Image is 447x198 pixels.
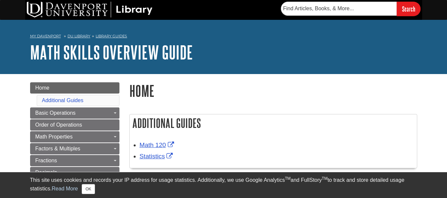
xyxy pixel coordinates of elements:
a: Read More [52,186,78,191]
a: Home [30,82,119,94]
a: Basic Operations [30,107,119,119]
span: Basic Operations [35,110,76,116]
div: This site uses cookies and records your IP address for usage statistics. Additionally, we use Goo... [30,176,417,194]
button: Close [82,184,95,194]
img: DU Library [27,2,153,18]
a: Library Guides [96,34,127,38]
form: Searches DU Library's articles, books, and more [281,2,421,16]
span: Factors & Multiples [35,146,80,151]
input: Search [397,2,421,16]
a: Link opens in new window [140,141,176,148]
span: Fractions [35,158,57,163]
a: Math Skills Overview Guide [30,42,193,62]
a: Additional Guides [42,98,83,103]
input: Find Articles, Books, & More... [281,2,397,16]
a: Fractions [30,155,119,166]
a: Factors & Multiples [30,143,119,154]
h1: Home [129,82,417,99]
h2: Additional Guides [130,114,417,132]
sup: TM [322,176,328,181]
span: Math Properties [35,134,73,139]
span: Decimals [35,170,57,175]
a: My Davenport [30,33,61,39]
sup: TM [285,176,291,181]
span: Order of Operations [35,122,82,128]
span: Home [35,85,50,91]
a: DU Library [67,34,90,38]
a: Math Properties [30,131,119,142]
a: Decimals [30,167,119,178]
a: Link opens in new window [140,153,175,160]
a: Order of Operations [30,119,119,131]
nav: breadcrumb [30,32,417,42]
